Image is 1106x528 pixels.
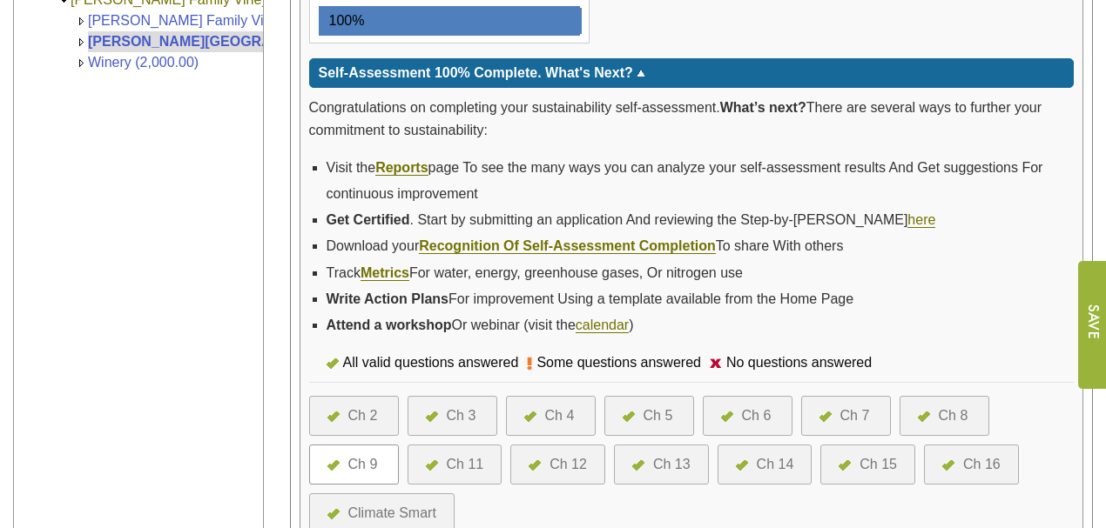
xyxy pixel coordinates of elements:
p: Congratulations on completing your sustainability self-assessment. There are several ways to furt... [309,97,1075,141]
li: Visit the page To see the many ways you can analyze your self-assessment results And Get suggesti... [327,155,1075,207]
div: Ch 7 [840,405,870,426]
strong: Write Action Plans [327,291,448,306]
li: For improvement Using a template available from the Home Page [327,286,1075,312]
a: Recognition Of Self-Assessment Completion [419,238,715,254]
div: Ch 12 [550,454,587,475]
div: Click for more or less content [309,58,1075,88]
img: icon-all-questions-answered.png [327,411,340,422]
img: icon-all-questions-answered.png [819,411,832,422]
div: Some questions answered [532,352,710,373]
img: icon-no-questions-answered.png [710,358,722,368]
a: [PERSON_NAME][GEOGRAPHIC_DATA] (168.00) [88,34,409,49]
a: Ch 13 [632,454,691,475]
div: Ch 11 [447,454,484,475]
div: Ch 16 [963,454,1001,475]
div: Climate Smart [348,503,436,524]
div: All valid questions answered [339,352,528,373]
img: icon-all-questions-answered.png [942,460,954,471]
li: . Start by submitting an application And reviewing the Step-by-[PERSON_NAME] [327,207,1075,233]
a: here [907,212,935,228]
a: Ch 5 [623,405,676,426]
img: icon-all-questions-answered.png [524,411,536,422]
a: Ch 8 [918,405,971,426]
a: Metrics [361,265,409,281]
strong: What’s next? [720,100,806,115]
div: Ch 6 [742,405,772,426]
a: Ch 2 [327,405,381,426]
div: Ch 3 [447,405,476,426]
a: calendar [576,317,629,333]
li: Download your To share With others [327,233,1075,259]
input: Submit [1077,261,1106,389]
strong: Recognition Of Self-Assessment Completion [419,238,715,253]
div: Ch 13 [653,454,691,475]
a: Ch 3 [426,405,479,426]
img: icon-all-questions-answered.png [327,358,339,369]
img: icon-all-questions-answered.png [426,460,438,471]
div: 100% [320,8,365,34]
a: Ch 14 [736,454,794,475]
div: Ch 15 [860,454,897,475]
img: icon-all-questions-answered.png [426,411,438,422]
a: Ch 7 [819,405,873,426]
img: icon-all-questions-answered.png [623,411,635,422]
a: Ch 12 [529,454,587,475]
div: No questions answered [722,352,880,373]
div: Ch 8 [939,405,968,426]
li: Or webinar (visit the ) [327,312,1075,338]
a: Ch 4 [524,405,577,426]
img: sort_arrow_up.gif [637,70,645,77]
a: [PERSON_NAME] Family Vineyards (1,500.00) [88,13,381,28]
div: Ch 4 [545,405,575,426]
div: Ch 5 [644,405,673,426]
div: Ch 9 [348,454,378,475]
a: Ch 15 [839,454,897,475]
a: Winery (2,000.00) [88,55,199,70]
li: Track For water, energy, greenhouse gases, Or nitrogen use [327,260,1075,286]
a: Ch 11 [426,454,484,475]
strong: Get Certified [327,212,410,227]
a: Ch 6 [721,405,774,426]
img: icon-all-questions-answered.png [736,460,748,471]
img: icon-all-questions-answered.png [529,460,541,471]
div: Ch 2 [348,405,378,426]
a: Ch 16 [942,454,1001,475]
div: Ch 14 [757,454,794,475]
img: icon-some-questions-answered.png [527,357,532,371]
img: icon-all-questions-answered.png [632,460,644,471]
img: icon-all-questions-answered.png [839,460,851,471]
img: icon-all-questions-answered.png [327,509,340,519]
a: Reports [375,160,428,176]
a: Climate Smart [327,503,436,524]
img: icon-all-questions-answered.png [721,411,733,422]
img: icon-all-questions-answered.png [327,460,340,471]
span: Self-Assessment 100% Complete. What's Next? [319,65,633,80]
img: icon-all-questions-answered.png [918,411,930,422]
strong: Attend a workshop [327,317,452,332]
